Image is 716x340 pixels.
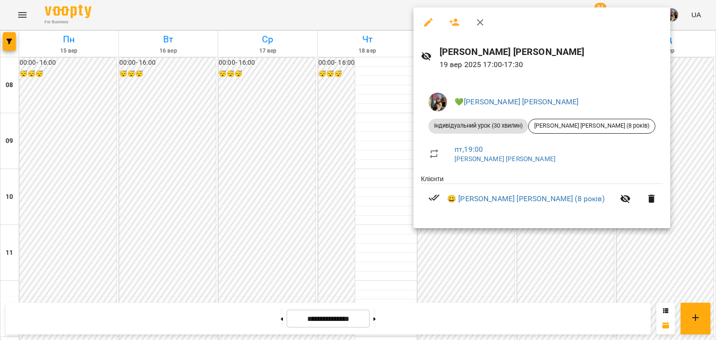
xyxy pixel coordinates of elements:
a: 💚[PERSON_NAME] [PERSON_NAME] [454,97,578,106]
a: 😀 [PERSON_NAME] [PERSON_NAME] (8 років) [447,193,605,204]
div: [PERSON_NAME] [PERSON_NAME] (8 років) [528,119,655,134]
svg: Візит сплачено [428,192,440,203]
h6: [PERSON_NAME] [PERSON_NAME] [440,45,663,59]
img: 497ea43cfcb3904c6063eaf45c227171.jpeg [428,93,447,111]
ul: Клієнти [421,174,663,218]
span: Індивідуальний урок (30 хвилин) [428,122,528,130]
a: пт , 19:00 [454,145,483,154]
span: [PERSON_NAME] [PERSON_NAME] (8 років) [529,122,655,130]
a: [PERSON_NAME] [PERSON_NAME] [454,155,556,163]
p: 19 вер 2025 17:00 - 17:30 [440,59,663,70]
